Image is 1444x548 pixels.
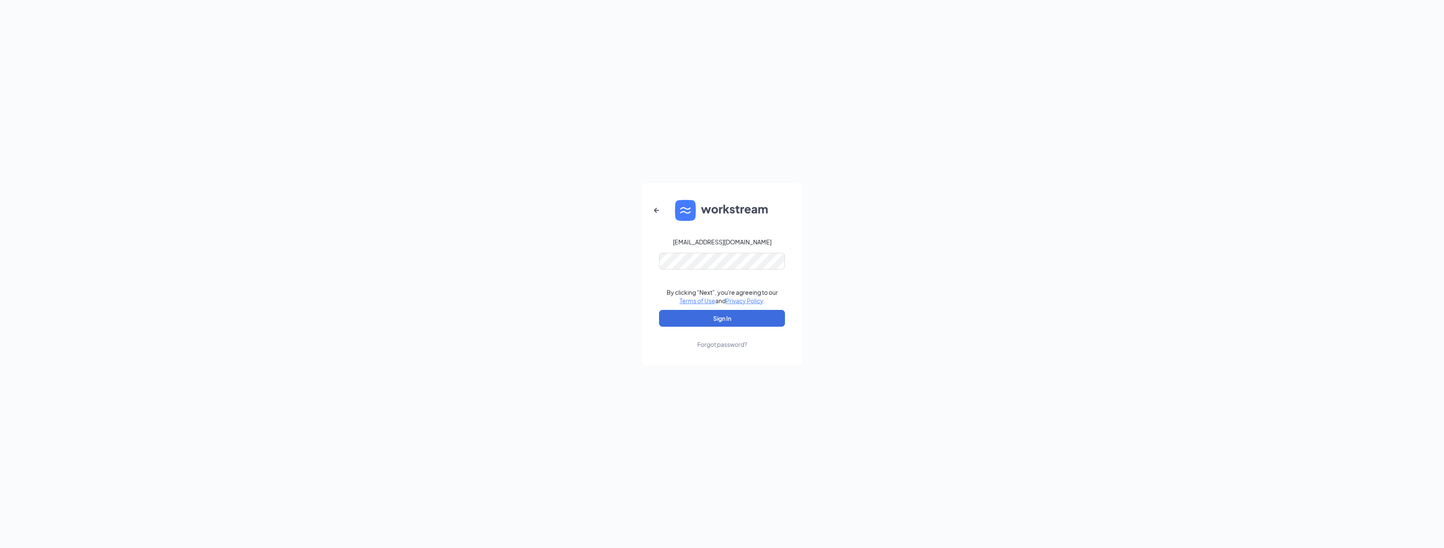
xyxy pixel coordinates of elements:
[697,340,747,349] div: Forgot password?
[651,205,662,215] svg: ArrowLeftNew
[659,310,785,327] button: Sign In
[673,238,772,246] div: [EMAIL_ADDRESS][DOMAIN_NAME]
[726,297,763,304] a: Privacy Policy
[680,297,715,304] a: Terms of Use
[675,200,769,221] img: WS logo and Workstream text
[646,200,667,220] button: ArrowLeftNew
[667,288,778,305] div: By clicking "Next", you're agreeing to our and .
[697,327,747,349] a: Forgot password?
